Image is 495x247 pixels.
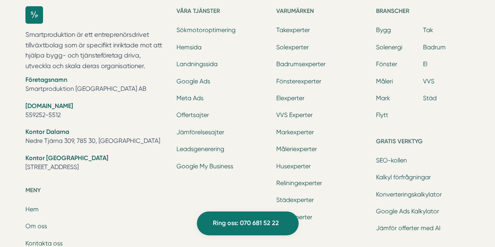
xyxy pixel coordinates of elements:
a: Hemsida [176,43,202,51]
a: Reliningexperter [276,179,322,187]
a: VVS Experter [276,111,313,119]
a: Bygg [376,26,391,34]
a: Google Ads Kalkylator [376,207,439,215]
li: 559252-5512 [25,101,167,121]
a: Elexperter [276,94,304,102]
a: Om oss [25,222,47,230]
a: Måleri [376,78,393,85]
a: Badrum [423,43,446,51]
a: Takexperter [276,26,310,34]
a: Flytt [376,111,388,119]
a: Flyttexperter [276,213,312,221]
li: Smartproduktion [GEOGRAPHIC_DATA] AB [25,75,167,95]
a: Husexperter [276,162,311,170]
h5: Gratis verktyg [376,137,470,148]
h5: Meny [25,186,167,197]
a: Meta Ads [176,94,203,102]
a: Solenergi [376,43,402,51]
a: VVS [423,78,434,85]
span: Ring oss: 070 681 52 22 [213,218,279,228]
p: Smartproduktion är ett entreprenörsdrivet tillväxtbolag som är specifikt inriktade mot att hjälpa... [25,30,167,71]
a: Jämför offerter med AI [376,224,441,232]
h5: Branscher [376,6,470,18]
a: Tak [423,26,433,34]
a: Offertsajter [176,111,209,119]
strong: Kontor Dalarna [25,128,69,135]
a: Måleriexperter [276,145,317,153]
a: Solexperter [276,43,309,51]
a: El [423,60,427,68]
h5: Våra tjänster [176,6,270,18]
a: Sökmotoroptimering [176,26,236,34]
strong: [DOMAIN_NAME] [25,102,73,110]
a: Jämförelsesajter [176,128,224,136]
a: Kalkyl förfrågningar [376,173,431,181]
li: [STREET_ADDRESS] [25,153,167,173]
a: Badrumsexperter [276,60,326,68]
a: Mark [376,94,390,102]
a: Städ [423,94,437,102]
a: Städexperter [276,196,314,204]
a: Kontakta oss [25,240,63,247]
a: Google Ads [176,78,210,85]
strong: Kontor [GEOGRAPHIC_DATA] [25,154,108,162]
strong: Företagsnamn [25,76,67,83]
a: Landningssida [176,60,218,68]
a: Hem [25,206,39,213]
a: Markexperter [276,128,314,136]
a: Fönsterexperter [276,78,321,85]
a: Leadsgenerering [176,145,224,153]
a: SEO-kollen [376,157,407,164]
h5: Varumärken [276,6,370,18]
a: Konverteringskalkylator [376,191,442,198]
li: Nedre Tjärna 309, 785 30, [GEOGRAPHIC_DATA] [25,127,167,147]
a: Google My Business [176,162,233,170]
a: Fönster [376,60,397,68]
a: Ring oss: 070 681 52 22 [197,211,299,235]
